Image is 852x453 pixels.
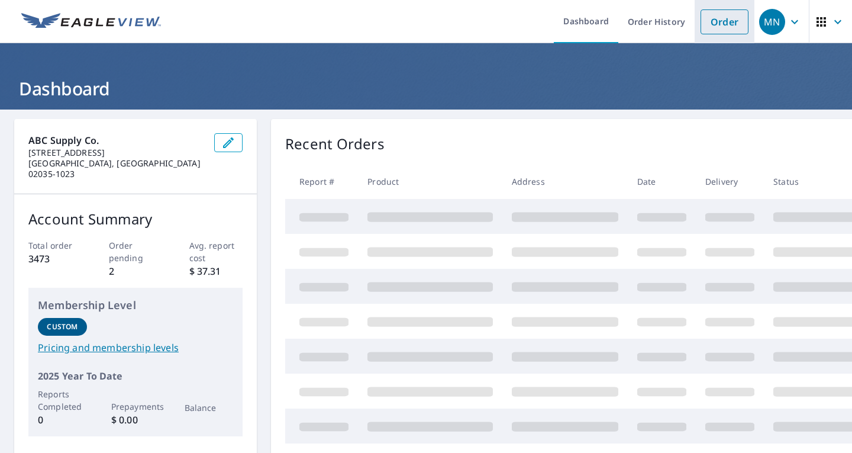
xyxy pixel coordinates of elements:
[28,208,243,230] p: Account Summary
[38,413,87,427] p: 0
[28,252,82,266] p: 3473
[185,401,234,414] p: Balance
[111,413,160,427] p: $ 0.00
[696,164,764,199] th: Delivery
[502,164,628,199] th: Address
[14,76,838,101] h1: Dashboard
[759,9,785,35] div: MN
[38,340,233,355] a: Pricing and membership levels
[47,322,78,332] p: Custom
[109,239,163,264] p: Order pending
[189,264,243,278] p: $ 37.31
[701,9,748,34] a: Order
[28,147,205,158] p: [STREET_ADDRESS]
[111,400,160,413] p: Prepayments
[628,164,696,199] th: Date
[38,369,233,383] p: 2025 Year To Date
[189,239,243,264] p: Avg. report cost
[21,13,161,31] img: EV Logo
[38,388,87,413] p: Reports Completed
[285,133,385,155] p: Recent Orders
[358,164,502,199] th: Product
[38,297,233,313] p: Membership Level
[28,239,82,252] p: Total order
[285,164,358,199] th: Report #
[28,133,205,147] p: ABC Supply Co.
[109,264,163,278] p: 2
[28,158,205,179] p: [GEOGRAPHIC_DATA], [GEOGRAPHIC_DATA] 02035-1023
